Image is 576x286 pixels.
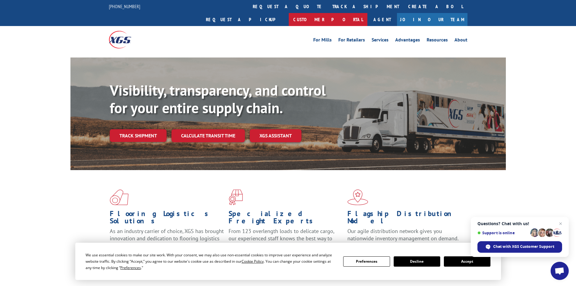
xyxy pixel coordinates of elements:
h1: Specialized Freight Experts [229,210,343,228]
a: Customer Portal [289,13,367,26]
button: Preferences [343,256,390,267]
a: Open chat [551,262,569,280]
a: Services [372,38,389,44]
button: Accept [444,256,490,267]
a: Advantages [395,38,420,44]
span: As an industry carrier of choice, XGS has brought innovation and dedication to flooring logistics... [110,228,224,249]
h1: Flagship Distribution Model [347,210,462,228]
h1: Flooring Logistics Solutions [110,210,224,228]
b: Visibility, transparency, and control for your entire supply chain. [110,81,326,117]
a: Join Our Team [397,13,467,26]
div: We use essential cookies to make our site work. With your consent, we may also use non-essential ... [86,252,336,271]
a: For Mills [313,38,332,44]
a: Track shipment [110,129,167,142]
img: xgs-icon-flagship-distribution-model-red [347,189,368,205]
a: [PHONE_NUMBER] [109,3,140,9]
img: xgs-icon-total-supply-chain-intelligence-red [110,189,129,205]
span: Chat with XGS Customer Support [477,241,562,253]
span: Support is online [477,231,528,235]
a: Request a pickup [201,13,289,26]
a: Agent [367,13,397,26]
a: XGS ASSISTANT [250,129,301,142]
div: Cookie Consent Prompt [75,243,501,280]
a: Resources [427,38,448,44]
span: Cookie Policy [242,259,264,264]
button: Decline [394,256,440,267]
p: From 123 overlength loads to delicate cargo, our experienced staff knows the best way to move you... [229,228,343,255]
span: Preferences [120,265,141,270]
span: Questions? Chat with us! [477,221,562,226]
span: Chat with XGS Customer Support [493,244,554,249]
img: xgs-icon-focused-on-flooring-red [229,189,243,205]
span: Our agile distribution network gives you nationwide inventory management on demand. [347,228,459,242]
a: Calculate transit time [171,129,245,142]
a: For Retailers [338,38,365,44]
a: About [454,38,467,44]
